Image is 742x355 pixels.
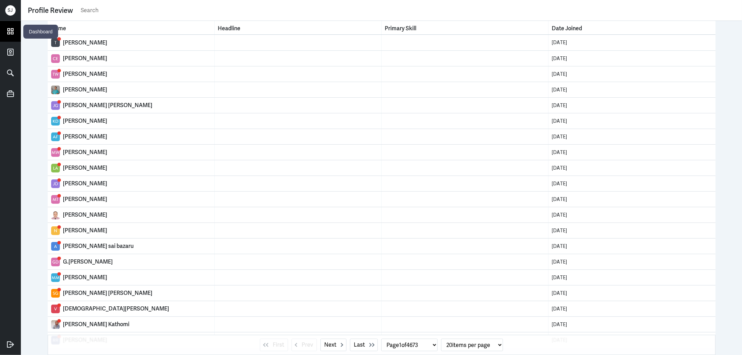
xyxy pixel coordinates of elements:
[48,21,215,34] th: Toggle SortBy
[48,51,215,66] td: Name
[48,332,215,348] td: Name
[549,113,716,129] td: Date Joined
[48,176,215,191] td: Name
[215,21,382,34] th: Toggle SortBy
[552,149,712,156] div: [DATE]
[51,38,211,47] a: [PERSON_NAME]
[382,51,549,66] td: Primary Skill
[549,192,716,207] td: Date Joined
[48,223,215,238] td: Name
[215,285,382,301] td: Headline
[215,254,382,269] td: Headline
[51,86,211,94] a: [PERSON_NAME]
[63,243,211,250] div: [PERSON_NAME] sai bazaru
[382,207,549,223] td: Primary Skill
[63,227,211,234] div: [PERSON_NAME]
[48,239,215,254] td: Name
[51,164,211,172] a: [PERSON_NAME]
[215,207,382,223] td: Headline
[549,239,716,254] td: Date Joined
[552,290,712,297] div: [DATE]
[382,192,549,207] td: Primary Skill
[382,21,549,34] th: Toggle SortBy
[48,285,215,301] td: Name
[549,51,716,66] td: Date Joined
[552,274,712,281] div: [DATE]
[549,145,716,160] td: Date Joined
[382,82,549,97] td: Primary Skill
[51,273,211,282] a: [PERSON_NAME]
[48,145,215,160] td: Name
[382,176,549,191] td: Primary Skill
[215,270,382,285] td: Headline
[51,132,211,141] a: [PERSON_NAME]
[215,160,382,176] td: Headline
[28,5,73,16] div: Profile Review
[63,305,211,312] div: [DEMOGRAPHIC_DATA][PERSON_NAME]
[51,258,211,266] a: G.[PERSON_NAME]
[63,71,211,78] div: [PERSON_NAME]
[552,55,712,62] div: [DATE]
[549,254,716,269] td: Date Joined
[51,320,211,329] a: [PERSON_NAME] Kathomi
[63,133,211,140] div: [PERSON_NAME]
[63,102,211,109] div: [PERSON_NAME] [PERSON_NAME]
[215,98,382,113] td: Headline
[5,5,16,16] div: S J
[48,270,215,285] td: Name
[302,341,313,349] span: Prev
[63,258,211,265] div: G.[PERSON_NAME]
[215,223,382,238] td: Headline
[51,226,211,235] a: [PERSON_NAME]
[552,243,712,250] div: [DATE]
[324,341,336,349] span: Next
[382,129,549,144] td: Primary Skill
[63,290,211,297] div: [PERSON_NAME] [PERSON_NAME]
[260,339,288,351] button: First
[549,270,716,285] td: Date Joined
[549,207,716,223] td: Date Joined
[63,86,211,93] div: [PERSON_NAME]
[48,317,215,332] td: Name
[552,164,712,172] div: [DATE]
[552,118,712,125] div: [DATE]
[51,211,211,219] a: [PERSON_NAME]
[549,21,716,34] th: Toggle SortBy
[552,71,712,78] div: [DATE]
[215,239,382,254] td: Headline
[51,101,211,110] a: [PERSON_NAME] [PERSON_NAME]
[552,211,712,219] div: [DATE]
[63,39,211,46] div: [PERSON_NAME]
[273,341,284,349] span: First
[549,223,716,238] td: Date Joined
[382,160,549,176] td: Primary Skill
[63,180,211,187] div: [PERSON_NAME]
[382,113,549,129] td: Primary Skill
[51,148,211,157] a: [PERSON_NAME]
[382,254,549,269] td: Primary Skill
[48,82,215,97] td: Name
[549,82,716,97] td: Date Joined
[48,113,215,129] td: Name
[63,164,211,171] div: [PERSON_NAME]
[382,145,549,160] td: Primary Skill
[320,339,346,351] button: Next
[48,160,215,176] td: Name
[215,129,382,144] td: Headline
[382,66,549,82] td: Primary Skill
[51,70,211,79] a: [PERSON_NAME]
[63,149,211,156] div: [PERSON_NAME]
[51,54,211,63] a: [PERSON_NAME]
[549,160,716,176] td: Date Joined
[51,305,211,313] a: [DEMOGRAPHIC_DATA][PERSON_NAME]
[215,66,382,82] td: Headline
[549,35,716,50] td: Date Joined
[48,129,215,144] td: Name
[51,195,211,204] a: [PERSON_NAME]
[63,55,211,62] div: [PERSON_NAME]
[382,285,549,301] td: Primary Skill
[48,35,215,50] td: Name
[382,239,549,254] td: Primary Skill
[549,176,716,191] td: Date Joined
[48,98,215,113] td: Name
